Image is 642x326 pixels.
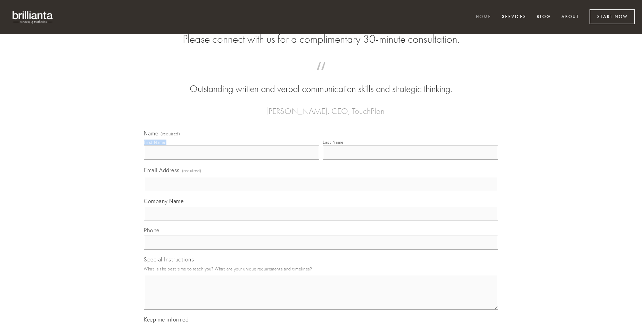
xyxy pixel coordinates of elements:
[323,140,344,145] div: Last Name
[557,11,584,23] a: About
[144,256,194,263] span: Special Instructions
[144,140,165,145] div: First Name
[144,130,158,137] span: Name
[471,11,496,23] a: Home
[182,166,201,175] span: (required)
[497,11,531,23] a: Services
[532,11,555,23] a: Blog
[144,264,498,274] p: What is the best time to reach you? What are your unique requirements and timelines?
[144,316,189,323] span: Keep me informed
[144,198,183,204] span: Company Name
[590,9,635,24] a: Start Now
[155,69,487,82] span: “
[7,7,59,27] img: brillianta - research, strategy, marketing
[155,69,487,96] blockquote: Outstanding written and verbal communication skills and strategic thinking.
[155,96,487,118] figcaption: — [PERSON_NAME], CEO, TouchPlan
[144,167,180,174] span: Email Address
[144,33,498,46] h2: Please connect with us for a complimentary 30-minute consultation.
[144,227,159,234] span: Phone
[160,132,180,136] span: (required)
